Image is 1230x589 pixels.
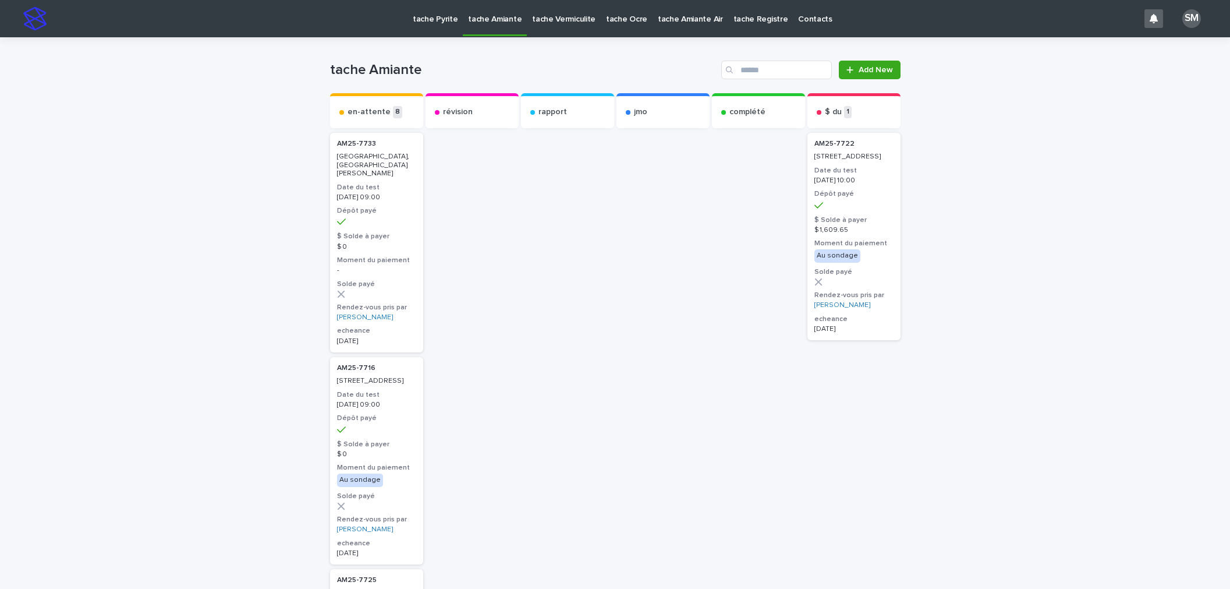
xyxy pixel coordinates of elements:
p: $ 0 [337,450,416,458]
h3: $ Solde à payer [814,216,894,225]
div: SM [1182,9,1201,28]
p: révision [443,107,473,117]
p: AM25-7733 [337,140,416,148]
p: [DATE] 10:00 [814,177,894,185]
p: [DATE] [337,549,416,558]
p: AM25-7722 [814,140,894,148]
div: Au sondage [337,474,383,486]
a: [PERSON_NAME] [337,525,393,534]
h3: Rendez-vous pris par [337,303,416,312]
p: [DATE] [337,337,416,345]
p: AM25-7725 [337,576,416,584]
h3: echeance [337,326,416,336]
p: - [337,266,416,274]
p: $ du [825,107,842,117]
h3: Moment du paiement [814,239,894,248]
div: Au sondage [814,249,860,262]
h3: $ Solde à payer [337,440,416,449]
h3: echeance [337,539,416,548]
h3: Dépôt payé [337,414,416,423]
p: 1 [844,106,852,118]
h3: $ Solde à payer [337,232,416,241]
h3: Moment du paiement [337,463,416,472]
p: [DATE] [814,325,894,333]
h3: Solde payé [814,267,894,277]
a: AM25-7716 [STREET_ADDRESS]Date du test[DATE] 09:00Dépôt payé$ Solde à payer$ 0Moment du paiementA... [330,357,423,565]
a: AM25-7733 [GEOGRAPHIC_DATA], [GEOGRAPHIC_DATA][PERSON_NAME]Date du test[DATE] 09:00Dépôt payé$ So... [330,133,423,352]
a: [PERSON_NAME] [814,301,870,309]
p: [STREET_ADDRESS] [337,377,416,385]
h3: Date du test [337,183,416,192]
p: AM25-7716 [337,364,416,372]
input: Search [721,61,832,79]
p: jmo [634,107,647,117]
p: rapport [538,107,567,117]
a: Add New [839,61,900,79]
h1: tache Amiante [330,62,717,79]
a: [PERSON_NAME] [337,313,393,322]
p: complété [729,107,765,117]
h3: Dépôt payé [337,206,416,216]
h3: Rendez-vous pris par [337,515,416,524]
p: [STREET_ADDRESS] [814,153,894,161]
h3: Date du test [814,166,894,175]
h3: Solde payé [337,280,416,289]
p: $ 1,609.65 [814,226,894,234]
a: AM25-7722 [STREET_ADDRESS]Date du test[DATE] 10:00Dépôt payé$ Solde à payer$ 1,609.65Moment du pa... [807,133,901,340]
h3: Solde payé [337,492,416,501]
h3: Rendez-vous pris par [814,291,894,300]
p: [GEOGRAPHIC_DATA], [GEOGRAPHIC_DATA][PERSON_NAME] [337,153,416,178]
p: [DATE] 09:00 [337,193,416,202]
img: stacker-logo-s-only.png [23,7,47,30]
h3: Date du test [337,390,416,400]
p: 8 [393,106,402,118]
h3: echeance [814,315,894,324]
p: [DATE] 09:00 [337,401,416,409]
p: en-attente [348,107,391,117]
span: Add New [859,66,893,74]
p: $ 0 [337,243,416,251]
h3: Moment du paiement [337,256,416,265]
h3: Dépôt payé [814,189,894,199]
